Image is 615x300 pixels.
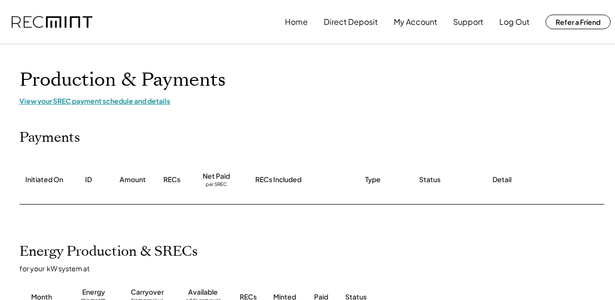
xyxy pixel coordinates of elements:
div: Available [188,287,218,297]
div: Carryover [131,287,164,297]
h2: Energy Production & SRECs [19,244,198,260]
div: Amount [120,175,146,185]
button: Refer a Friend [545,15,611,29]
button: Support [453,12,483,32]
div: Type [365,175,381,185]
div: Net Paid [203,171,230,181]
div: per SREC [206,181,227,188]
img: recmint-logotype%403x.png [12,16,92,28]
div: for your kW system at [19,264,613,273]
div: Status [419,175,440,185]
button: Direct Deposit [324,12,378,32]
div: Energy [82,287,105,297]
div: Initiated On [25,175,63,185]
div: View your SREC payment schedule and details [19,96,603,105]
div: Detail [492,175,511,185]
div: RECs [163,175,180,185]
h1: Production & Payments [19,69,603,92]
h2: Payments [19,130,80,146]
button: Log Out [499,12,529,32]
div: RECs Included [255,175,301,185]
button: My Account [394,12,437,32]
div: ID [85,175,92,185]
button: Home [285,12,308,32]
